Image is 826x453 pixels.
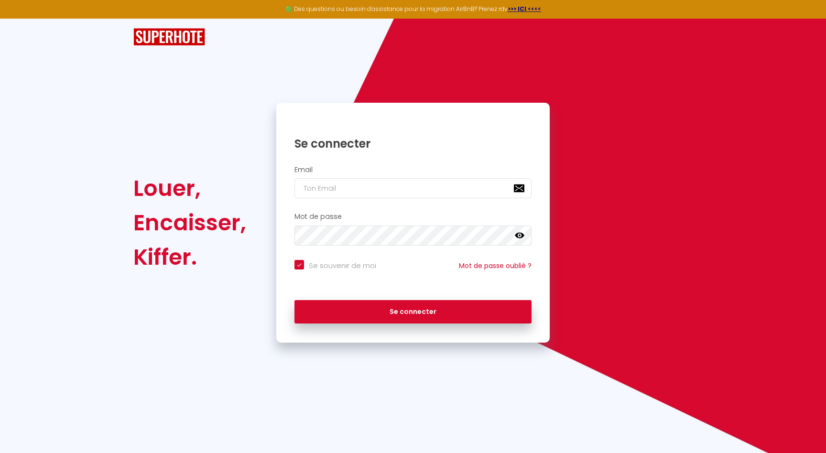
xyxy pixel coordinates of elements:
div: Encaisser, [133,205,246,240]
a: >>> ICI <<<< [508,5,541,13]
img: SuperHote logo [133,28,205,46]
div: Louer, [133,171,246,205]
h1: Se connecter [294,136,532,151]
h2: Email [294,166,532,174]
button: Se connecter [294,300,532,324]
input: Ton Email [294,178,532,198]
h2: Mot de passe [294,213,532,221]
div: Kiffer. [133,240,246,274]
a: Mot de passe oublié ? [459,261,532,270]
